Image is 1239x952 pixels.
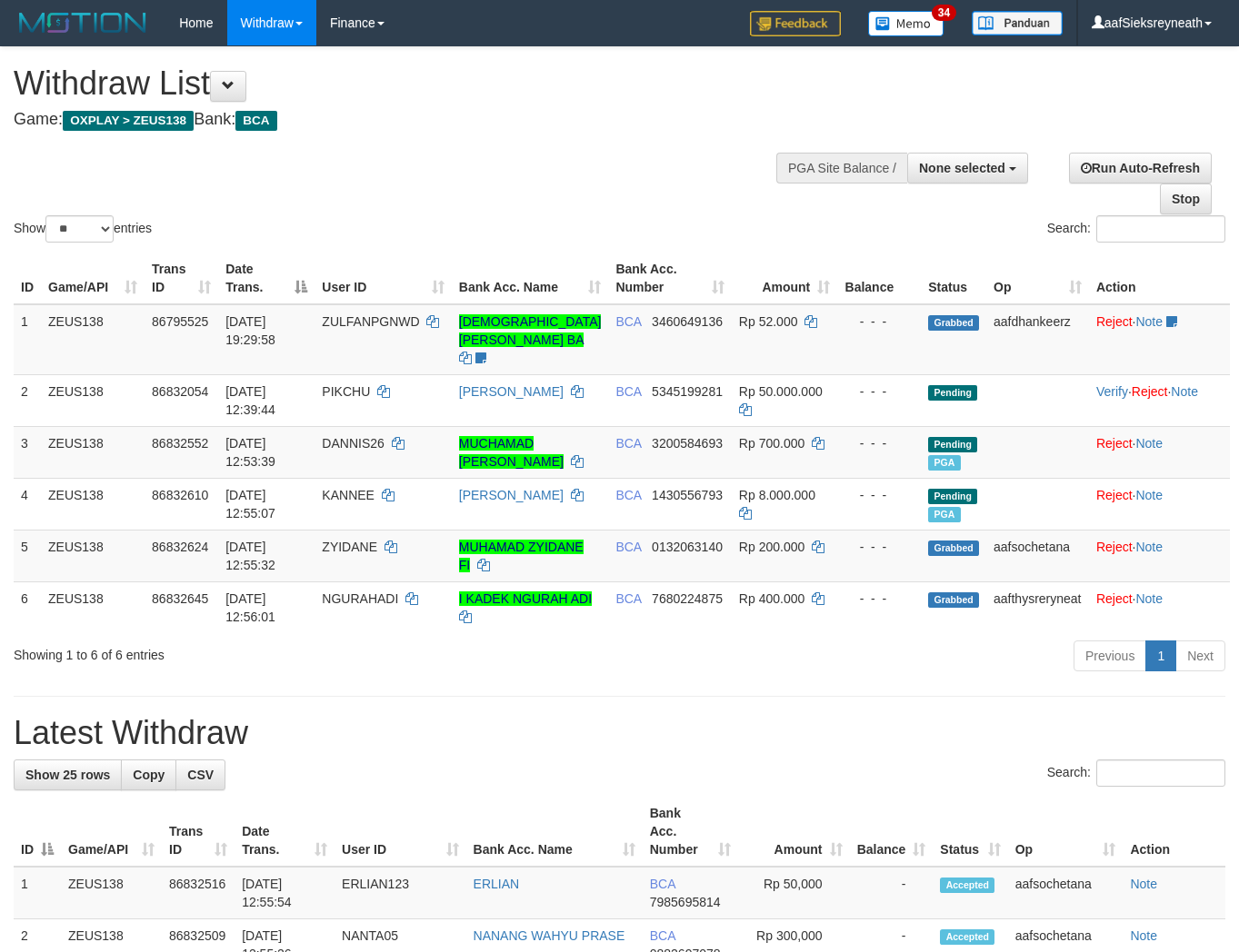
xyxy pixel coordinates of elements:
[738,797,850,867] th: Amount: activate to sort column ascending
[14,426,41,478] td: 3
[322,488,375,502] span: KANNEE
[235,867,335,919] td: [DATE] 12:55:54
[335,867,466,919] td: ERLIAN123
[1089,581,1230,633] td: ·
[615,591,641,606] span: BCA
[133,768,165,782] span: Copy
[14,478,41,530] td: 4
[459,436,564,469] a: MUCHAMAD [PERSON_NAME]
[608,253,731,304] th: Bank Acc. Number: activate to sort column ascending
[474,928,625,943] a: NANANG WAHYU PRASE
[14,111,808,129] h4: Game: Bank:
[235,797,335,867] th: Date Trans.: activate to sort column ascending
[1175,640,1225,671] a: Next
[1135,540,1163,554] a: Note
[1096,314,1133,329] a: Reject
[14,867,61,919] td: 1
[615,384,641,399] span: BCA
[652,436,723,451] span: Copy 3200584693 to clipboard
[452,253,609,304] th: Bank Acc. Name: activate to sort column ascending
[1145,640,1176,671] a: 1
[1089,426,1230,478] td: ·
[1089,530,1230,581] td: ·
[928,489,977,504] span: Pending
[650,877,675,891] span: BCA
[1135,436,1163,451] a: Note
[652,540,723,554] span: Copy 0132063140 to clipboard
[14,715,1225,751] h1: Latest Withdraw
[466,797,643,867] th: Bank Acc. Name: activate to sort column ascending
[162,797,235,867] th: Trans ID: activate to sort column ascending
[152,591,208,606] span: 86832645
[940,929,994,945] span: Accepted
[225,314,275,347] span: [DATE] 19:29:58
[972,11,1063,35] img: panduan.png
[459,540,584,572] a: MUHAMAD ZYIDANE FI
[14,374,41,426] td: 2
[459,488,564,502] a: [PERSON_NAME]
[739,488,815,502] span: Rp 8.000.000
[1096,591,1133,606] a: Reject
[152,384,208,399] span: 86832054
[776,153,907,183] div: PGA Site Balance /
[1130,877,1157,891] a: Note
[1135,488,1163,502] a: Note
[225,591,275,624] span: [DATE] 12:56:01
[175,759,225,790] a: CSV
[986,581,1089,633] td: aafthysreryneat
[41,374,145,426] td: ZEUS138
[63,111,194,131] span: OXPLAY > ZEUS138
[738,867,850,919] td: Rp 50,000
[615,314,641,329] span: BCA
[844,486,914,504] div: - - -
[14,581,41,633] td: 6
[940,878,994,893] span: Accepted
[1160,183,1212,214] a: Stop
[14,304,41,375] td: 1
[1135,591,1163,606] a: Note
[986,253,1089,304] th: Op: activate to sort column ascending
[928,385,977,401] span: Pending
[739,314,798,329] span: Rp 52.000
[152,488,208,502] span: 86832610
[1047,215,1225,243] label: Search:
[1171,384,1198,399] a: Note
[928,315,979,331] span: Grabbed
[1132,384,1168,399] a: Reject
[615,488,641,502] span: BCA
[739,540,804,554] span: Rp 200.000
[837,253,921,304] th: Balance
[14,215,152,243] label: Show entries
[928,455,960,471] span: Marked by aafnoeunsreypich
[1096,215,1225,243] input: Search:
[932,5,956,21] span: 34
[652,488,723,502] span: Copy 1430556793 to clipboard
[919,161,1005,175] span: None selected
[1096,384,1128,399] a: Verify
[928,507,960,522] span: Marked by aafnoeunsreypich
[41,581,145,633] td: ZEUS138
[844,312,914,331] div: - - -
[907,153,1028,183] button: None selected
[145,253,218,304] th: Trans ID: activate to sort column ascending
[14,797,61,867] th: ID: activate to sort column descending
[750,11,841,36] img: Feedback.jpg
[162,867,235,919] td: 86832516
[1130,928,1157,943] a: Note
[739,591,804,606] span: Rp 400.000
[1074,640,1146,671] a: Previous
[739,436,804,451] span: Rp 700.000
[61,797,162,867] th: Game/API: activate to sort column ascending
[844,434,914,452] div: - - -
[225,436,275,469] span: [DATE] 12:53:39
[650,928,675,943] span: BCA
[14,9,152,36] img: MOTION_logo.png
[850,797,934,867] th: Balance: activate to sort column ascending
[933,797,1007,867] th: Status: activate to sort column ascending
[459,591,592,606] a: I KADEK NGURAH ADI
[225,488,275,521] span: [DATE] 12:55:07
[928,592,979,608] span: Grabbed
[1135,314,1163,329] a: Note
[41,304,145,375] td: ZEUS138
[1089,253,1230,304] th: Action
